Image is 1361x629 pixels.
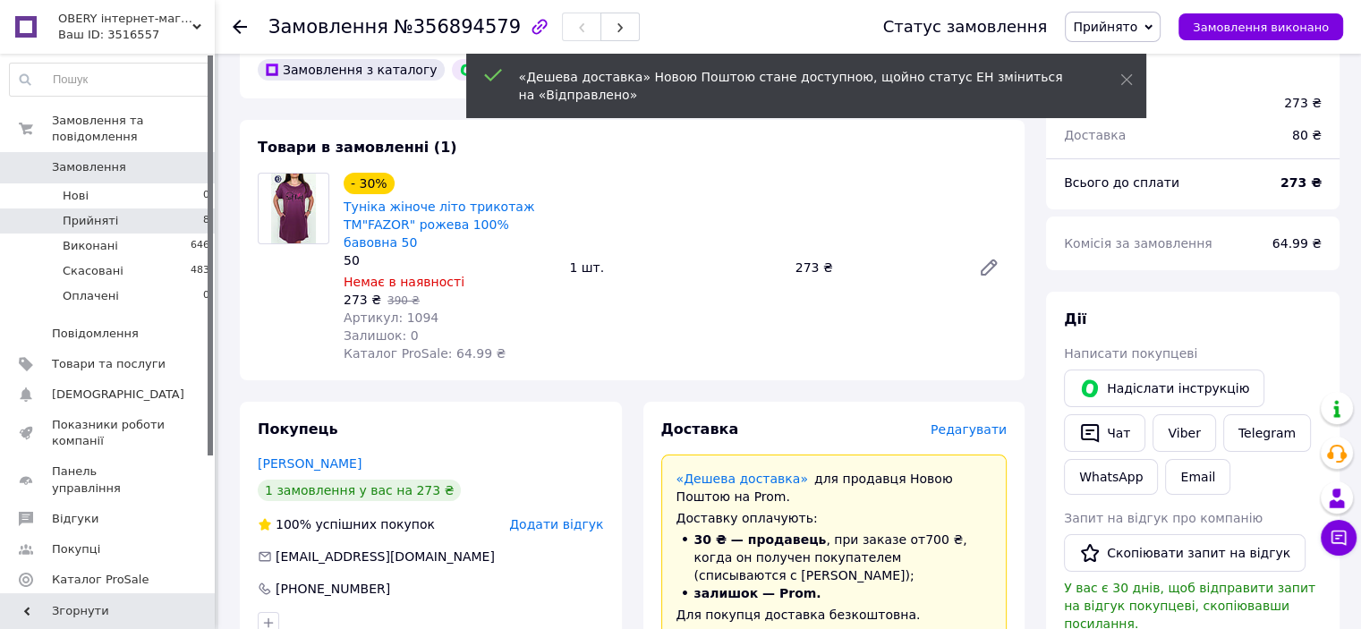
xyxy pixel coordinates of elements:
[1064,175,1179,190] span: Всього до сплати
[52,541,100,557] span: Покупці
[1178,13,1343,40] button: Замовлення виконано
[63,188,89,204] span: Нові
[1280,175,1322,190] b: 273 ₴
[1272,236,1322,251] span: 64.99 ₴
[258,480,461,501] div: 1 замовлення у вас на 273 ₴
[788,255,964,280] div: 273 ₴
[1153,414,1215,452] a: Viber
[52,113,215,145] span: Замовлення та повідомлення
[1165,459,1230,495] button: Email
[52,159,126,175] span: Замовлення
[63,213,118,229] span: Прийняті
[274,580,392,598] div: [PHONE_NUMBER]
[258,59,445,81] div: Замовлення з каталогу
[258,515,435,533] div: успішних покупок
[258,421,338,438] span: Покупець
[661,421,739,438] span: Доставка
[1064,414,1145,452] button: Чат
[1284,94,1322,112] div: 273 ₴
[1064,459,1158,495] a: WhatsApp
[271,174,317,243] img: Туніка жіноче літо трикотаж ТМ"FAZOR" рожева 100% бавовна 50
[268,16,388,38] span: Замовлення
[344,200,534,250] a: Туніка жіноче літо трикотаж ТМ"FAZOR" рожева 100% бавовна 50
[1064,236,1212,251] span: Комісія за замовлення
[258,456,362,471] a: [PERSON_NAME]
[676,606,992,624] div: Для покупця доставка безкоштовна.
[191,238,209,254] span: 646
[258,139,457,156] span: Товари в замовленні (1)
[676,531,992,584] li: , при заказе от 700 ₴ , когда он получен покупателем (списываются с [PERSON_NAME]);
[1064,310,1086,327] span: Дії
[203,213,209,229] span: 8
[52,463,166,496] span: Панель управління
[676,470,992,506] div: для продавця Новою Поштою на Prom.
[344,328,419,343] span: Залишок: 0
[452,59,549,81] div: Оплачено
[1064,128,1126,142] span: Доставка
[52,511,98,527] span: Відгуки
[344,251,555,269] div: 50
[10,64,210,96] input: Пошук
[191,263,209,279] span: 483
[931,422,1007,437] span: Редагувати
[694,586,821,600] span: залишок — Prom.
[1064,511,1263,525] span: Запит на відгук про компанію
[509,517,603,531] span: Додати відгук
[1281,115,1332,155] div: 80 ₴
[562,255,787,280] div: 1 шт.
[276,517,311,531] span: 100%
[63,238,118,254] span: Виконані
[344,346,506,361] span: Каталог ProSale: 64.99 ₴
[63,288,119,304] span: Оплачені
[676,509,992,527] div: Доставку оплачують:
[344,310,438,325] span: Артикул: 1094
[694,532,827,547] span: 30 ₴ — продавець
[344,173,395,194] div: - 30%
[387,294,420,307] span: 390 ₴
[344,293,381,307] span: 273 ₴
[233,18,247,36] div: Повернутися назад
[1064,534,1306,572] button: Скопіювати запит на відгук
[276,549,495,564] span: [EMAIL_ADDRESS][DOMAIN_NAME]
[519,68,1076,104] div: «Дешева доставка» Новою Поштою стане доступною, щойно статус ЕН зміниться на «Відправлено»
[203,288,209,304] span: 0
[344,275,464,289] span: Немає в наявності
[52,356,166,372] span: Товари та послуги
[1064,346,1197,361] span: Написати покупцеві
[883,18,1048,36] div: Статус замовлення
[203,188,209,204] span: 0
[676,472,808,486] a: «Дешева доставка»
[52,572,149,588] span: Каталог ProSale
[58,27,215,43] div: Ваш ID: 3516557
[394,16,521,38] span: №356894579
[52,417,166,449] span: Показники роботи компанії
[58,11,192,27] span: OBERY інтернет-магазин якісного та зручного одягу
[1064,370,1264,407] button: Надіслати інструкцію
[1073,20,1137,34] span: Прийнято
[52,326,139,342] span: Повідомлення
[1193,21,1329,34] span: Замовлення виконано
[52,387,184,403] span: [DEMOGRAPHIC_DATA]
[971,250,1007,285] a: Редагувати
[1223,414,1311,452] a: Telegram
[1321,520,1357,556] button: Чат з покупцем
[63,263,123,279] span: Скасовані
